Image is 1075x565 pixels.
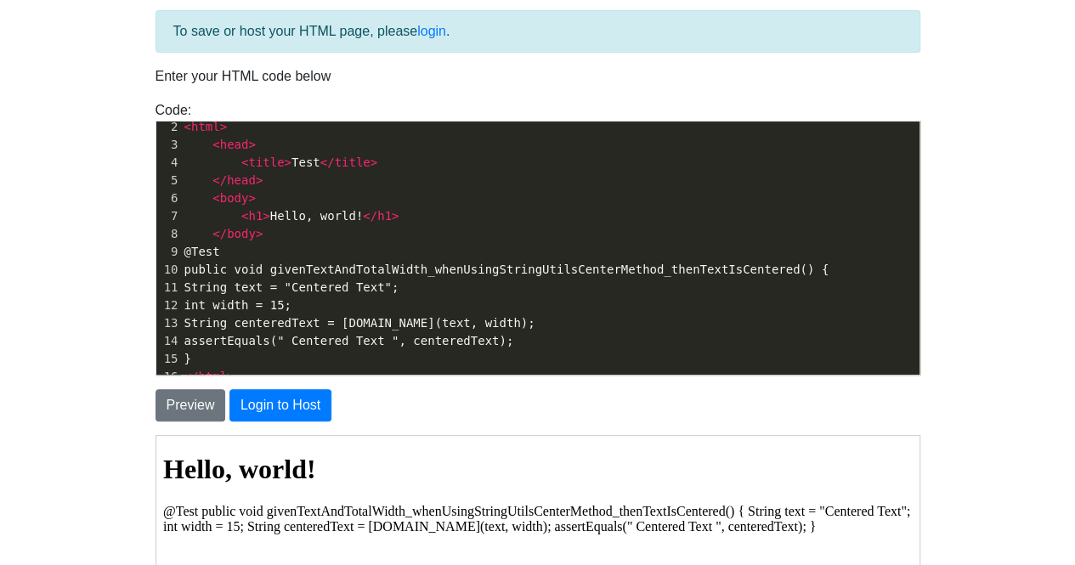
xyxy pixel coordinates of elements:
div: 13 [156,314,181,332]
span: < [212,191,219,205]
span: < [241,155,248,169]
button: Login to Host [229,389,331,421]
span: > [220,120,227,133]
span: public void givenTextAndTotalWidth_whenUsingStringUtilsCenterMethod_thenTextIsCentered() { [184,263,829,276]
span: </ [212,173,227,187]
span: int width = 15; [184,298,292,312]
h1: Hello, world! [7,18,756,49]
span: < [241,209,248,223]
div: 15 [156,350,181,368]
span: h1 [248,209,263,223]
div: 12 [156,297,181,314]
span: html [191,120,220,133]
span: h1 [377,209,392,223]
span: html [198,370,227,383]
span: @Test [184,245,220,258]
div: 7 [156,207,181,225]
span: > [227,370,234,383]
span: > [256,173,263,187]
span: < [184,120,191,133]
span: } [184,352,192,365]
span: head [227,173,256,187]
div: 4 [156,154,181,172]
span: body [227,227,256,240]
div: 3 [156,136,181,154]
div: 9 [156,243,181,261]
div: 16 [156,368,181,386]
span: > [256,227,263,240]
span: title [248,155,284,169]
span: </ [363,209,377,223]
span: title [335,155,371,169]
span: </ [320,155,335,169]
a: login [417,24,446,38]
div: 5 [156,172,181,189]
div: Code: [143,100,933,376]
div: 14 [156,332,181,350]
body: @Test public void givenTextAndTotalWidth_whenUsingStringUtilsCenterMethod_thenTextIsCentered() { ... [7,18,756,98]
div: 11 [156,279,181,297]
span: assertEquals(" Centered Text ", centeredText); [184,334,514,347]
span: head [220,138,249,151]
div: To save or host your HTML page, please . [156,10,920,53]
button: Preview [156,389,226,421]
div: 2 [156,118,181,136]
span: body [220,191,249,205]
span: > [392,209,399,223]
span: > [248,191,255,205]
span: < [212,138,219,151]
div: 6 [156,189,181,207]
span: String text = "Centered Text"; [184,280,399,294]
div: 8 [156,225,181,243]
p: Enter your HTML code below [156,66,920,87]
span: > [248,138,255,151]
span: </ [184,370,199,383]
span: > [285,155,291,169]
span: Test [184,155,378,169]
span: > [263,209,269,223]
div: 10 [156,261,181,279]
span: Hello, world! [184,209,399,223]
span: </ [212,227,227,240]
span: String centeredText = [DOMAIN_NAME](text, width); [184,316,535,330]
span: > [371,155,377,169]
